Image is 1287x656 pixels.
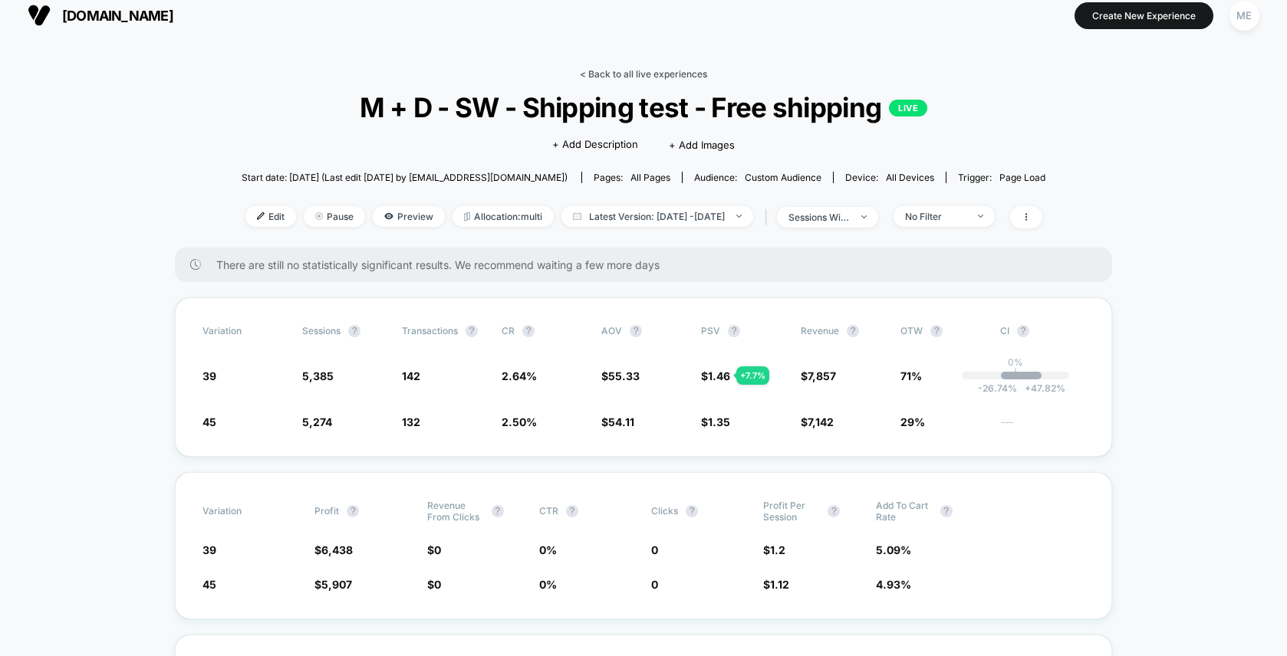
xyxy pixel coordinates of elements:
span: 0 [434,543,441,556]
span: Clicks [651,505,678,517]
span: CTR [539,505,558,517]
button: ? [348,325,360,337]
button: ? [566,505,578,517]
span: 5,274 [302,415,332,428]
span: Edit [245,206,296,227]
button: ? [940,505,953,517]
span: 1.35 [708,415,730,428]
span: Latest Version: [DATE] - [DATE] [561,206,753,227]
div: Audience: [694,172,821,183]
span: Revenue [801,325,839,336]
button: ? [1017,325,1029,337]
p: | [1014,368,1017,379]
span: $ [314,578,352,591]
span: CR [502,325,515,336]
span: Add To Cart Rate [876,500,933,523]
span: AOV [601,325,622,336]
span: 0 % [539,543,557,556]
span: 0 [651,578,658,591]
span: Device: [833,172,946,183]
span: OTW [900,325,985,337]
span: M + D - SW - Shipping test - Free shipping [282,91,1006,123]
span: 45 [202,415,216,428]
span: | [761,206,777,228]
span: Transactions [402,325,458,336]
span: Page Load [999,172,1045,183]
img: edit [257,212,265,220]
span: -26.74 % [978,382,1017,394]
span: Variation [202,500,287,523]
img: end [978,215,983,218]
span: Start date: [DATE] (Last edit [DATE] by [EMAIL_ADDRESS][DOMAIN_NAME]) [242,172,568,183]
span: 0 % [539,578,557,591]
span: Preview [373,206,445,227]
span: 55.33 [608,369,640,382]
span: Allocation: multi [453,206,554,227]
img: end [315,212,323,220]
button: ? [728,325,740,337]
span: CI [1000,325,1085,337]
span: Variation [202,325,287,337]
span: 5,385 [302,369,334,382]
span: PSV [701,325,720,336]
button: ? [828,505,840,517]
span: $ [801,415,834,428]
span: $ [601,415,634,428]
button: ? [466,325,478,337]
span: Pause [304,206,365,227]
span: 0 [434,578,441,591]
span: 0 [651,543,658,556]
button: ? [347,505,359,517]
button: ? [930,325,943,337]
button: ? [522,325,535,337]
button: ? [630,325,642,337]
div: + 7.7 % [736,366,769,385]
span: Custom Audience [745,172,821,183]
img: Visually logo [28,4,51,27]
span: 132 [402,415,420,428]
span: Profit [314,505,339,517]
span: Revenue From Clicks [427,500,484,523]
span: 45 [202,578,216,591]
span: all pages [630,172,670,183]
span: 47.82 % [1017,382,1065,394]
span: + Add Images [669,139,735,151]
span: Sessions [302,325,341,336]
span: 1.46 [708,369,730,382]
span: $ [427,543,441,556]
div: No Filter [905,211,966,222]
span: 5,907 [321,578,352,591]
img: end [736,215,742,218]
img: calendar [573,212,581,220]
div: Trigger: [958,172,1045,183]
span: $ [427,578,441,591]
span: + [1025,382,1031,394]
p: LIVE [889,100,927,116]
button: [DOMAIN_NAME] [23,3,178,28]
button: Create New Experience [1075,2,1213,29]
div: Pages: [594,172,670,183]
img: end [861,215,867,218]
span: 7,857 [808,369,836,382]
a: < Back to all live experiences [580,68,707,80]
span: 29% [900,415,925,428]
span: $ [701,415,730,428]
span: 2.64 % [502,369,537,382]
span: 54.11 [608,415,634,428]
span: + Add Description [552,137,638,153]
button: ? [847,325,859,337]
span: 142 [402,369,420,382]
span: $ [763,543,785,556]
span: 4.93 % [876,578,911,591]
span: $ [801,369,836,382]
span: $ [763,578,789,591]
span: $ [601,369,640,382]
span: 7,142 [808,415,834,428]
span: --- [1000,418,1085,429]
span: 39 [202,369,216,382]
span: There are still no statistically significant results. We recommend waiting a few more days [216,258,1081,271]
span: $ [314,543,353,556]
button: ? [686,505,698,517]
span: 5.09 % [876,543,911,556]
span: 39 [202,543,216,556]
